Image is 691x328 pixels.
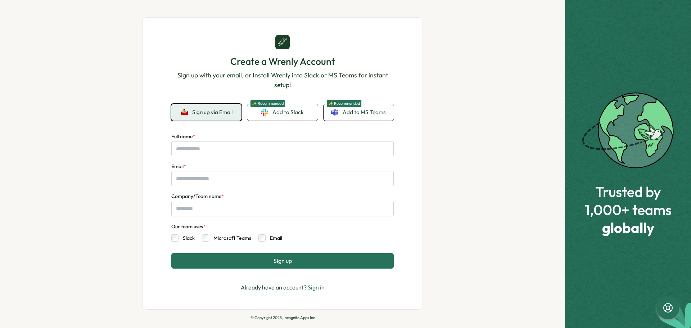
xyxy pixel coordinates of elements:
button: Sign up [171,253,394,268]
span: ✨ Recommended [326,100,362,107]
label: Company/Team name [171,193,224,201]
span: Add to MS Teams [343,108,386,116]
span: Trusted by [585,184,672,199]
span: Sign up via Email [192,109,232,116]
a: ✨ RecommendedAdd to Slack [247,104,317,121]
a: ✨ RecommendedAdd to MS Teams [324,104,394,121]
button: Sign up via Email [171,104,241,121]
div: Our team uses [171,223,206,231]
p: Sign up with your email, or Install Wrenly into Slack or MS Teams for instant setup! [171,71,394,90]
span: Sign up [274,257,292,264]
span: Add to Slack [272,108,304,116]
p: Already have an account? [241,283,325,292]
label: Email [171,163,186,171]
span: 1,000+ teams [585,202,672,217]
label: Slack [179,234,195,242]
h1: Create a Wrenly Account [171,55,394,68]
span: ✨ Recommended [250,100,285,107]
span: globally [585,220,672,235]
label: Email [266,234,282,242]
a: Sign in [308,284,325,291]
p: © Copyright 2025, Incognito Apps Inc [142,315,423,320]
label: Microsoft Teams [209,234,251,242]
label: Full name [171,133,195,141]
